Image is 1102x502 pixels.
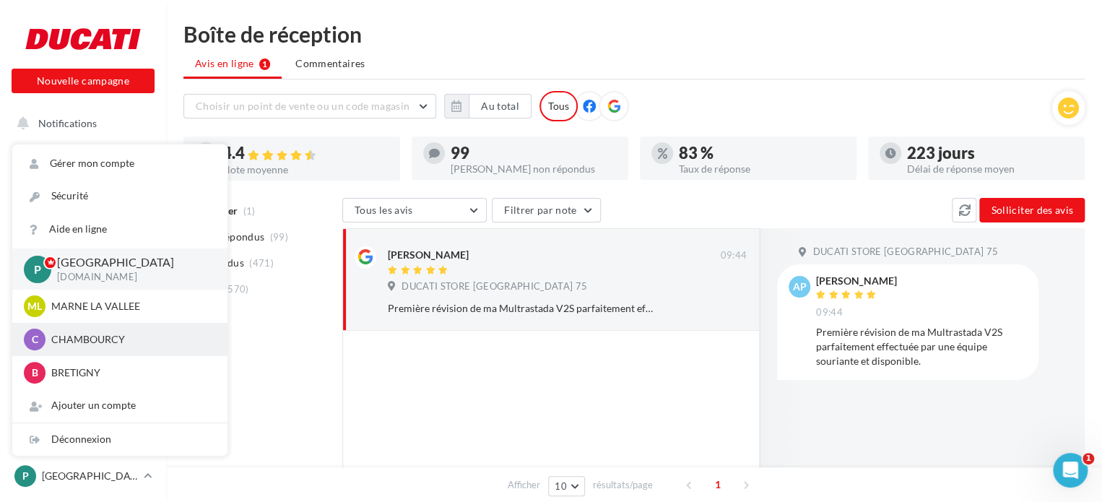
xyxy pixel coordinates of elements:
[196,100,409,112] span: Choisir un point de vente ou un code magasin
[812,246,998,259] span: DUCATI STORE [GEOGRAPHIC_DATA] 75
[12,389,227,422] div: Ajouter un compte
[979,198,1085,222] button: Solliciter des avis
[34,261,41,277] span: P
[679,164,845,174] div: Taux de réponse
[270,231,288,243] span: (99)
[402,280,587,293] span: DUCATI STORE [GEOGRAPHIC_DATA] 75
[706,473,729,496] span: 1
[388,301,653,316] div: Première révision de ma Multrastada V2S parfaitement effectuée par une équipe souriante et dispon...
[355,204,413,216] span: Tous les avis
[9,108,152,139] button: Notifications
[555,480,567,492] span: 10
[9,180,157,211] a: Boîte de réception1
[12,423,227,456] div: Déconnexion
[183,23,1085,45] div: Boîte de réception
[22,469,29,483] span: P
[907,164,1073,174] div: Délai de réponse moyen
[9,254,157,284] a: Sollicitation d'avis
[9,325,157,355] a: Contacts
[12,69,155,93] button: Nouvelle campagne
[222,145,389,162] div: 4.4
[27,299,42,313] span: ML
[249,257,274,269] span: (471)
[12,147,227,180] a: Gérer mon compte
[295,56,365,71] span: Commentaires
[57,271,204,284] p: [DOMAIN_NAME]
[444,94,532,118] button: Au total
[51,299,210,313] p: MARNE LA VALLEE
[12,462,155,490] a: P [GEOGRAPHIC_DATA]
[225,283,249,295] span: (570)
[32,332,38,347] span: C
[451,164,617,174] div: [PERSON_NAME] non répondus
[539,91,578,121] div: Tous
[183,94,436,118] button: Choisir un point de vente ou un code magasin
[51,365,210,380] p: BRETIGNY
[51,332,210,347] p: CHAMBOURCY
[222,165,389,175] div: Note moyenne
[492,198,601,222] button: Filtrer par note
[451,145,617,161] div: 99
[907,145,1073,161] div: 223 jours
[12,213,227,246] a: Aide en ligne
[12,180,227,212] a: Sécurité
[57,254,204,271] p: [GEOGRAPHIC_DATA]
[816,325,1027,368] div: Première révision de ma Multrastada V2S parfaitement effectuée par une équipe souriante et dispon...
[38,117,97,129] span: Notifications
[9,217,157,248] a: Visibilité en ligne
[1083,453,1094,464] span: 1
[816,276,897,286] div: [PERSON_NAME]
[508,478,540,492] span: Afficher
[1053,453,1088,488] iframe: Intercom live chat
[593,478,653,492] span: résultats/page
[9,397,157,427] a: Calendrier
[9,144,157,175] a: Opérations
[9,289,157,319] a: Campagnes
[42,469,138,483] p: [GEOGRAPHIC_DATA]
[197,230,264,244] span: Non répondus
[793,280,807,294] span: ap
[9,361,157,391] a: Médiathèque
[469,94,532,118] button: Au total
[816,306,843,319] span: 09:44
[548,476,585,496] button: 10
[32,365,38,380] span: B
[720,249,747,262] span: 09:44
[342,198,487,222] button: Tous les avis
[679,145,845,161] div: 83 %
[388,248,469,262] div: [PERSON_NAME]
